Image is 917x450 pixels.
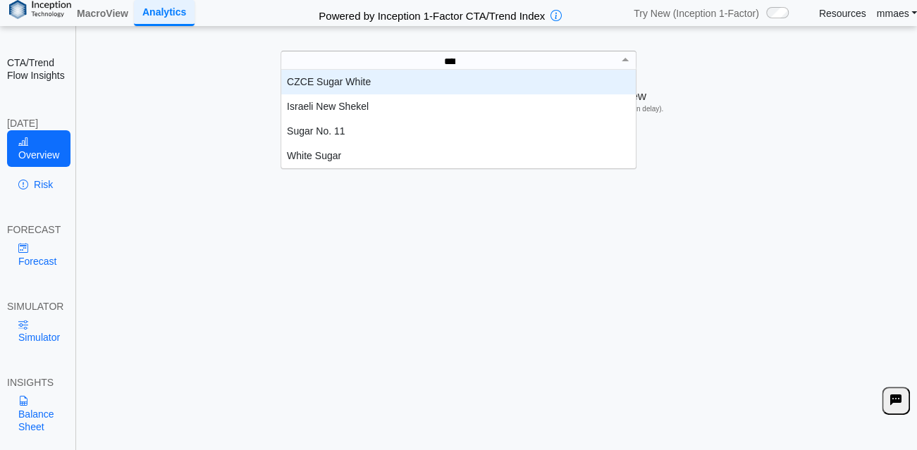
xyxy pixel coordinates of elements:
[82,105,913,113] h5: Positioning data updated at previous day close; Price and Flow estimates updated intraday (15-min...
[634,7,759,20] span: Try New (Inception 1-Factor)
[281,94,636,119] div: Israeli New Shekel
[348,89,646,103] span: [DATE] CTA/Trend Positioning & Flow Risk Overview
[81,156,913,170] h3: Please Select an Asset to Start
[7,117,68,130] div: [DATE]
[819,7,866,20] a: Resources
[7,173,70,196] a: Risk
[7,223,68,236] div: FORECAST
[7,313,71,349] a: Simulator
[7,389,68,439] a: Balance Sheet
[281,70,636,94] div: CZCE Sugar White
[7,56,68,82] h2: CTA/Trend Flow Insights
[281,144,636,168] div: White Sugar
[281,70,636,168] div: grid
[7,300,68,313] div: SIMULATOR
[71,1,134,25] a: MacroView
[313,4,550,23] h2: Powered by Inception 1-Factor CTA/Trend Index
[7,130,70,167] a: Overview
[281,119,636,144] div: Sugar No. 11
[7,376,68,389] div: INSIGHTS
[7,236,68,273] a: Forecast
[877,7,917,20] a: mmaes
